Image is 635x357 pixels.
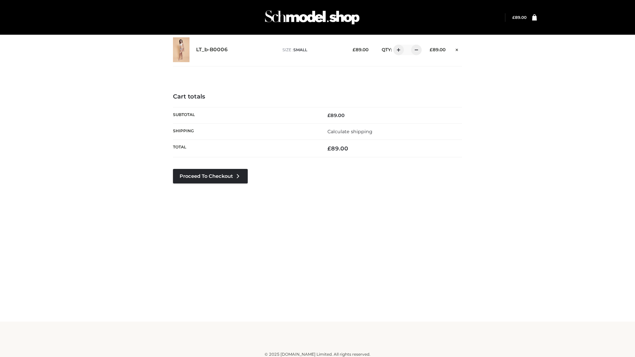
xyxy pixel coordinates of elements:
a: Proceed to Checkout [173,169,248,183]
bdi: 89.00 [353,47,368,52]
th: Subtotal [173,107,317,123]
a: Remove this item [452,45,462,53]
bdi: 89.00 [327,112,345,118]
bdi: 89.00 [327,145,348,152]
th: Total [173,140,317,157]
span: £ [327,112,330,118]
a: LT_b-B0006 [196,47,228,53]
a: £89.00 [512,15,527,20]
a: Calculate shipping [327,129,372,135]
span: £ [327,145,331,152]
h4: Cart totals [173,93,462,100]
div: QTY: [375,45,419,55]
th: Shipping [173,123,317,139]
bdi: 89.00 [512,15,527,20]
span: £ [512,15,515,20]
bdi: 89.00 [430,47,445,52]
img: Schmodel Admin 964 [263,4,362,30]
span: £ [353,47,356,52]
p: size : [282,47,342,53]
span: £ [430,47,433,52]
span: SMALL [293,47,307,52]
